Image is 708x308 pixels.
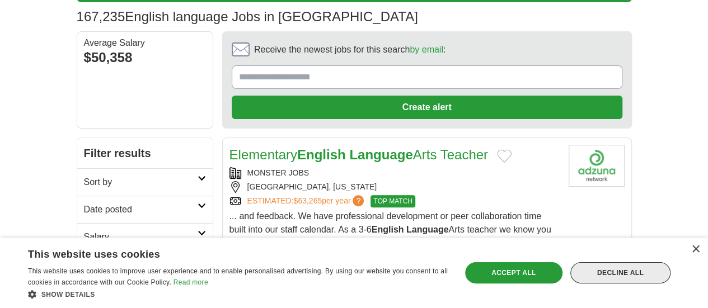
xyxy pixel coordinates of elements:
[293,196,322,205] span: $63,265
[229,181,560,193] div: [GEOGRAPHIC_DATA], [US_STATE]
[371,195,415,207] span: TOP MATCH
[410,45,443,54] a: by email
[229,211,551,248] span: ... and feedback. We have professional development or peer collaboration time built into our staf...
[77,138,213,168] h2: Filter results
[41,291,95,298] span: Show details
[465,262,562,283] div: Accept all
[569,145,625,187] img: Company logo
[77,9,418,24] h1: English language Jobs in [GEOGRAPHIC_DATA]
[691,245,700,254] div: Close
[28,288,448,300] div: Show details
[84,230,198,244] h2: Salary
[297,147,346,162] strong: English
[497,149,512,163] button: Add to favorite jobs
[28,267,448,286] span: This website uses cookies to improve user experience and to enable personalised advertising. By u...
[570,262,671,283] div: Decline all
[232,96,622,119] button: Create alert
[77,196,213,223] a: Date posted
[406,225,449,234] strong: Language
[247,195,367,207] a: ESTIMATED:$63,265per year?
[84,48,206,68] div: $50,358
[84,39,206,48] div: Average Salary
[84,176,198,189] h2: Sort by
[376,236,435,250] a: More details ❯
[349,147,412,162] strong: Language
[28,244,420,261] div: This website uses cookies
[77,168,213,196] a: Sort by
[254,43,446,56] span: Receive the newest jobs for this search :
[77,223,213,250] a: Salary
[372,225,404,234] strong: English
[353,195,364,206] span: ?
[229,147,488,162] a: ElementaryEnglish LanguageArts Teacher
[229,167,560,179] div: MONSTER JOBS
[77,7,125,27] span: 167,235
[174,278,208,286] a: Read more, opens a new window
[84,203,198,216] h2: Date posted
